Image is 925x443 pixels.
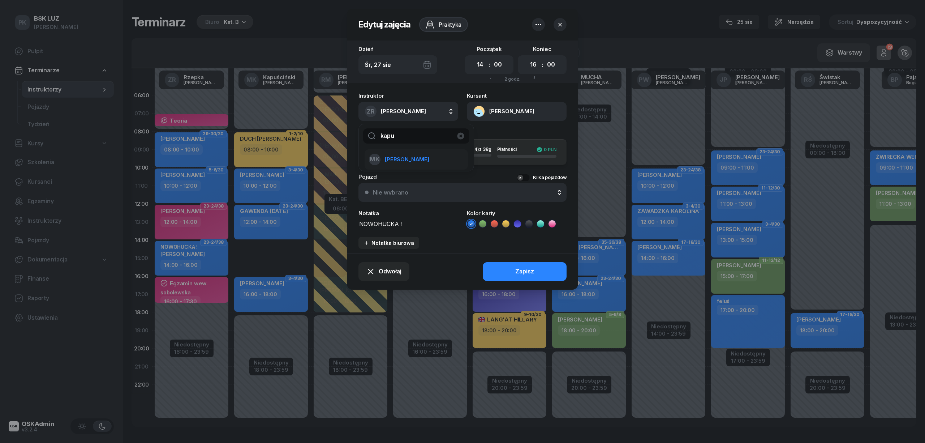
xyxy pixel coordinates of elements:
[358,183,567,202] button: Nie wybrano
[358,19,410,30] h2: Edytuj zajęcia
[533,174,567,181] div: Kilka pojazdów
[515,267,534,276] div: Zapisz
[379,267,401,276] span: Odwołaj
[363,128,469,144] input: Szukaj
[483,262,567,281] button: Zapisz
[358,102,458,121] button: ZR[PERSON_NAME]
[542,60,543,69] div: :
[363,240,414,246] div: Notatka biurowa
[489,60,490,69] div: :
[385,155,429,164] span: [PERSON_NAME]
[373,189,408,195] div: Nie wybrano
[358,262,409,281] button: Odwołaj
[467,102,567,121] button: [PERSON_NAME]
[367,108,375,115] span: ZR
[370,156,380,162] span: MK
[517,174,567,181] button: Kilka pojazdów
[358,237,419,249] button: Notatka biurowa
[381,108,426,115] span: [PERSON_NAME]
